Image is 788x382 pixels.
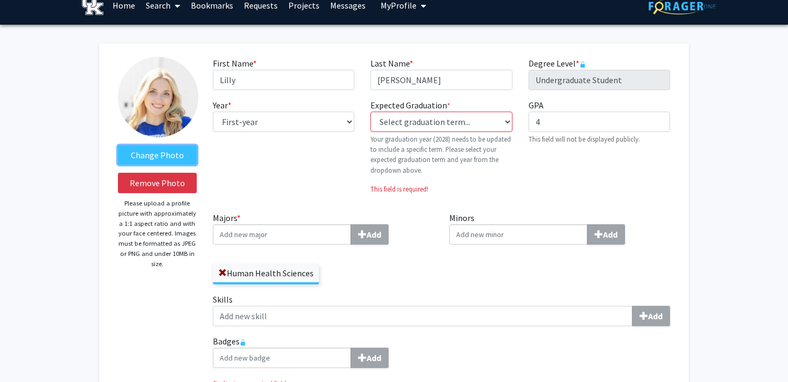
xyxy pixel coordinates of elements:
input: Majors*Add [213,224,351,245]
p: Please upload a profile picture with approximately a 1:1 aspect ratio and with your face centered... [118,199,197,269]
label: Year [213,99,232,112]
button: Minors [587,224,625,245]
small: This field will not be displayed publicly. [529,135,640,143]
iframe: Chat [8,334,46,374]
label: GPA [529,99,544,112]
input: BadgesAdd [213,348,351,368]
label: Last Name [370,57,413,70]
input: MinorsAdd [449,224,588,245]
b: Add [367,229,381,240]
svg: This information is provided and automatically updated by the University of Kentucky and is not e... [579,61,586,68]
label: Degree Level [529,57,586,70]
label: Expected Graduation [370,99,450,112]
label: Majors [213,211,434,245]
button: Majors* [351,224,389,245]
b: Add [367,352,381,363]
button: Skills [632,306,670,326]
b: Add [603,229,618,240]
label: ChangeProfile Picture [118,145,197,165]
label: Minors [449,211,670,245]
label: First Name [213,57,257,70]
input: SkillsAdd [213,306,633,326]
label: Badges [213,335,670,368]
p: Your graduation year (2028) needs to be updated to include a specific term. Please select your ex... [370,134,512,175]
label: Skills [213,293,670,326]
img: Profile Picture [118,57,198,137]
p: This field is required! [370,184,512,194]
button: Badges [351,348,389,368]
b: Add [648,311,663,321]
button: Remove Photo [118,173,197,193]
label: Human Health Sciences [213,264,319,282]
